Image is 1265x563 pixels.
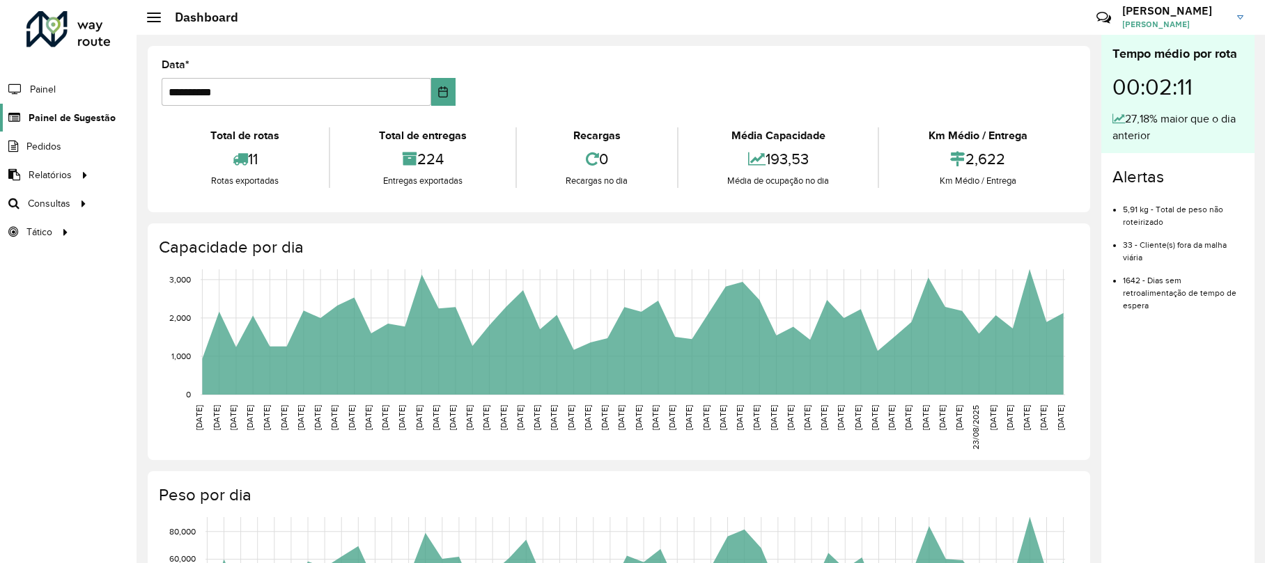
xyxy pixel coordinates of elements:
text: [DATE] [684,405,693,430]
div: Km Médio / Entrega [883,174,1073,188]
h4: Alertas [1112,167,1243,187]
text: [DATE] [921,405,930,430]
text: 0 [186,390,191,399]
text: [DATE] [735,405,744,430]
text: [DATE] [347,405,356,430]
text: [DATE] [819,405,828,430]
div: 224 [334,144,513,174]
text: [DATE] [718,405,727,430]
text: [DATE] [279,405,288,430]
button: Choose Date [431,78,455,106]
div: 27,18% maior que o dia anterior [1112,111,1243,144]
text: [DATE] [769,405,778,430]
div: 00:02:11 [1112,63,1243,111]
text: [DATE] [1005,405,1014,430]
div: Média Capacidade [682,127,875,144]
text: [DATE] [212,405,221,430]
text: [DATE] [515,405,525,430]
text: [DATE] [448,405,457,430]
text: [DATE] [262,405,271,430]
div: Km Médio / Entrega [883,127,1073,144]
div: Recargas [520,127,674,144]
h2: Dashboard [161,10,238,25]
text: [DATE] [566,405,575,430]
text: [DATE] [380,405,389,430]
text: [DATE] [549,405,558,430]
text: [DATE] [667,405,676,430]
span: Painel de Sugestão [29,111,116,125]
text: [DATE] [954,405,963,430]
text: [DATE] [329,405,339,430]
div: Tempo médio por rota [1112,45,1243,63]
div: Total de entregas [334,127,513,144]
text: [DATE] [296,405,305,430]
text: [DATE] [600,405,609,430]
text: [DATE] [465,405,474,430]
text: [DATE] [1022,405,1031,430]
span: Pedidos [26,139,61,154]
span: Painel [30,82,56,97]
a: Contato Rápido [1089,3,1119,33]
text: 3,000 [169,275,191,284]
text: [DATE] [836,405,845,430]
span: Relatórios [29,168,72,182]
text: [DATE] [532,405,541,430]
text: [DATE] [245,405,254,430]
text: 2,000 [169,313,191,322]
div: Total de rotas [165,127,325,144]
div: 2,622 [883,144,1073,174]
text: [DATE] [1039,405,1048,430]
text: [DATE] [313,405,322,430]
div: Entregas exportadas [334,174,513,188]
text: [DATE] [802,405,812,430]
text: [DATE] [499,405,508,430]
text: [DATE] [616,405,626,430]
text: [DATE] [414,405,424,430]
text: [DATE] [903,405,913,430]
span: Consultas [28,196,70,211]
text: [DATE] [481,405,490,430]
text: [DATE] [364,405,373,430]
text: [DATE] [1056,405,1065,430]
text: [DATE] [228,405,238,430]
h3: [PERSON_NAME] [1122,4,1227,17]
li: 1642 - Dias sem retroalimentação de tempo de espera [1123,264,1243,312]
li: 5,91 kg - Total de peso não roteirizado [1123,193,1243,228]
div: 193,53 [682,144,875,174]
div: 11 [165,144,325,174]
div: Rotas exportadas [165,174,325,188]
text: [DATE] [651,405,660,430]
text: [DATE] [786,405,795,430]
span: Tático [26,225,52,239]
text: [DATE] [752,405,761,430]
text: [DATE] [634,405,643,430]
text: [DATE] [194,405,203,430]
label: Data [162,56,189,73]
text: 1,000 [171,351,191,360]
text: [DATE] [431,405,440,430]
text: [DATE] [397,405,406,430]
text: [DATE] [887,405,896,430]
text: 23/08/2025 [971,405,980,450]
span: [PERSON_NAME] [1122,18,1227,31]
text: [DATE] [853,405,862,430]
text: [DATE] [988,405,998,430]
div: 0 [520,144,674,174]
li: 33 - Cliente(s) fora da malha viária [1123,228,1243,264]
text: [DATE] [583,405,592,430]
div: Média de ocupação no dia [682,174,875,188]
text: [DATE] [870,405,879,430]
text: [DATE] [701,405,711,430]
text: [DATE] [938,405,947,430]
text: 80,000 [169,527,196,536]
h4: Peso por dia [159,485,1076,505]
h4: Capacidade por dia [159,237,1076,257]
div: Recargas no dia [520,174,674,188]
